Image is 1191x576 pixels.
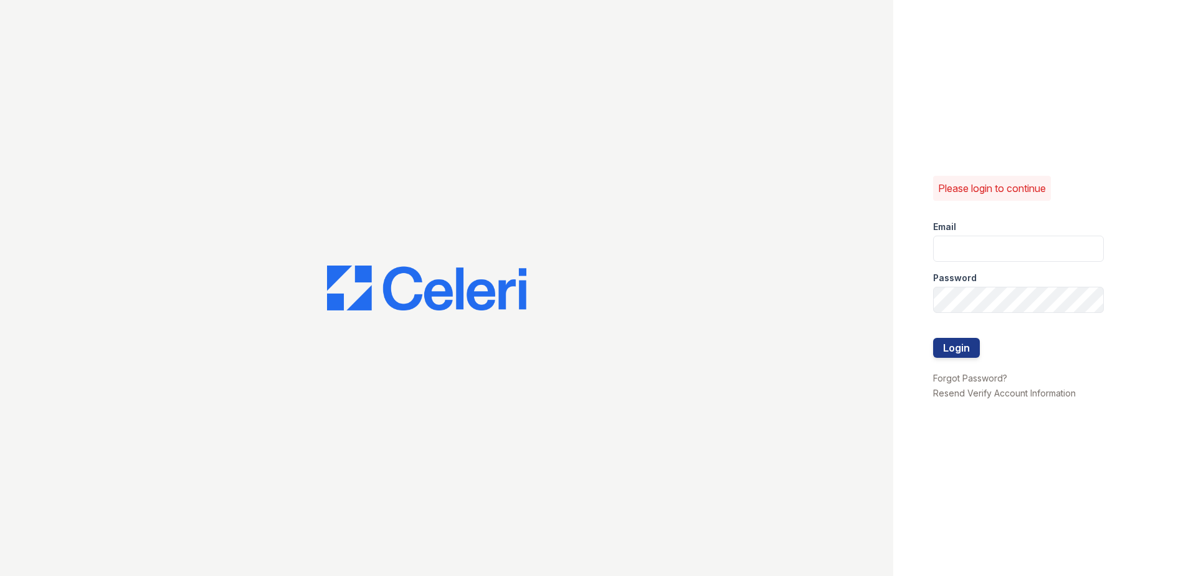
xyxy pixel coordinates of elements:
p: Please login to continue [938,181,1046,196]
a: Resend Verify Account Information [933,388,1076,398]
a: Forgot Password? [933,373,1007,383]
img: CE_Logo_Blue-a8612792a0a2168367f1c8372b55b34899dd931a85d93a1a3d3e32e68fde9ad4.png [327,266,526,310]
button: Login [933,338,980,358]
label: Password [933,272,977,284]
label: Email [933,221,956,233]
